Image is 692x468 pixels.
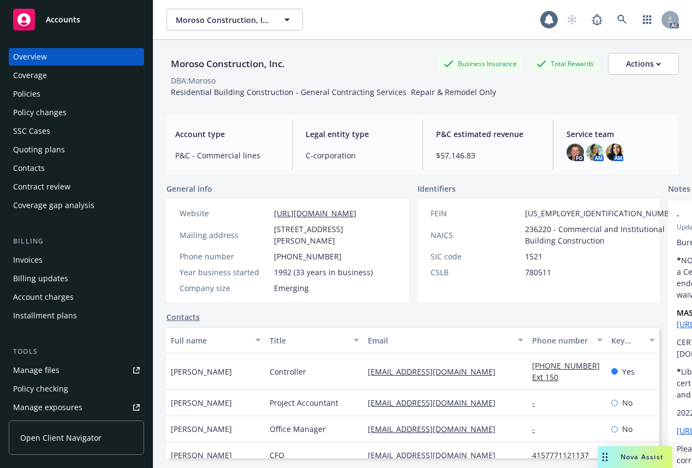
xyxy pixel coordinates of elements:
span: Notes [668,183,690,196]
span: [STREET_ADDRESS][PERSON_NAME] [274,223,396,246]
span: General info [166,183,212,194]
a: Quoting plans [9,141,144,158]
div: Total Rewards [531,57,599,70]
a: [EMAIL_ADDRESS][DOMAIN_NAME] [368,366,504,377]
span: 1992 (33 years in business) [274,266,373,278]
span: Accounts [46,15,80,24]
span: Project Accountant [270,397,338,408]
a: Contacts [9,159,144,177]
div: Website [180,208,270,219]
span: Service team [566,128,670,140]
img: photo [566,144,584,161]
span: [PERSON_NAME] [171,449,232,461]
div: Overview [13,48,47,66]
a: Report a Bug [586,9,608,31]
button: Key contact [607,327,659,353]
a: [PHONE_NUMBER] Ext 150 [532,360,600,382]
div: Quoting plans [13,141,65,158]
button: Actions [608,53,679,75]
button: Full name [166,327,265,353]
span: Office Manager [270,423,326,435]
a: Manage exposures [9,399,144,416]
div: Drag to move [598,446,612,468]
div: DBA: Moroso [171,75,216,86]
div: Policy changes [13,104,67,121]
span: Controller [270,366,306,377]
div: Coverage gap analysis [13,197,94,214]
a: Account charges [9,288,144,306]
span: Identifiers [417,183,456,194]
div: Company size [180,282,270,294]
a: Accounts [9,4,144,35]
a: [EMAIL_ADDRESS][DOMAIN_NAME] [368,424,504,434]
div: CSLB [431,266,521,278]
a: Manage files [9,362,144,379]
span: [PERSON_NAME] [171,423,232,435]
span: [US_EMPLOYER_IDENTIFICATION_NUMBER] [525,208,681,219]
div: Billing [9,236,144,247]
a: Policies [9,85,144,103]
a: Policy changes [9,104,144,121]
div: Title [270,335,348,346]
div: Full name [171,335,249,346]
a: [EMAIL_ADDRESS][DOMAIN_NAME] [368,398,504,408]
span: CFO [270,449,284,461]
div: Policy checking [13,380,68,398]
span: Open Client Navigator [20,432,102,443]
a: 4157771121137 [532,450,598,460]
div: Billing updates [13,270,68,287]
div: Phone number [180,251,270,262]
button: Phone number [528,327,606,353]
a: Contacts [166,311,200,323]
div: Coverage [13,67,47,84]
button: Moroso Construction, Inc. [166,9,303,31]
span: Account type [175,128,279,140]
div: Account charges [13,288,74,306]
div: SIC code [431,251,521,262]
div: Email [368,335,511,346]
span: Residential Building Construction - General Contracting Services Repair & Remodel Only [171,87,496,97]
a: Policy checking [9,380,144,398]
a: Search [611,9,633,31]
a: Contract review [9,178,144,196]
div: Tools [9,346,144,357]
span: $57,146.83 [436,150,540,161]
a: Billing updates [9,270,144,287]
a: [URL][DOMAIN_NAME] [274,208,356,218]
a: Switch app [636,9,658,31]
button: Title [265,327,364,353]
div: Contract review [13,178,70,196]
div: Policies [13,85,40,103]
div: Phone number [532,335,590,346]
span: Emerging [274,282,309,294]
img: photo [606,144,623,161]
div: Invoices [13,251,43,269]
a: Start snowing [561,9,583,31]
a: Invoices [9,251,144,269]
button: Email [363,327,528,353]
span: 236220 - Commercial and Institutional Building Construction [525,223,681,246]
span: C-corporation [306,150,409,161]
a: Overview [9,48,144,66]
div: FEIN [431,208,521,219]
span: [PHONE_NUMBER] [274,251,342,262]
span: Yes [622,366,635,377]
span: Legal entity type [306,128,409,140]
a: Installment plans [9,307,144,324]
span: No [622,423,633,435]
div: Key contact [611,335,643,346]
a: - [532,398,544,408]
div: Mailing address [180,229,270,241]
span: P&C - Commercial lines [175,150,279,161]
img: photo [586,144,604,161]
div: SSC Cases [13,122,50,140]
a: [EMAIL_ADDRESS][DOMAIN_NAME] [368,450,504,460]
div: Manage exposures [13,399,82,416]
div: Business Insurance [438,57,522,70]
span: 780511 [525,266,551,278]
a: SSC Cases [9,122,144,140]
div: NAICS [431,229,521,241]
a: - [532,424,544,434]
a: Coverage gap analysis [9,197,144,214]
